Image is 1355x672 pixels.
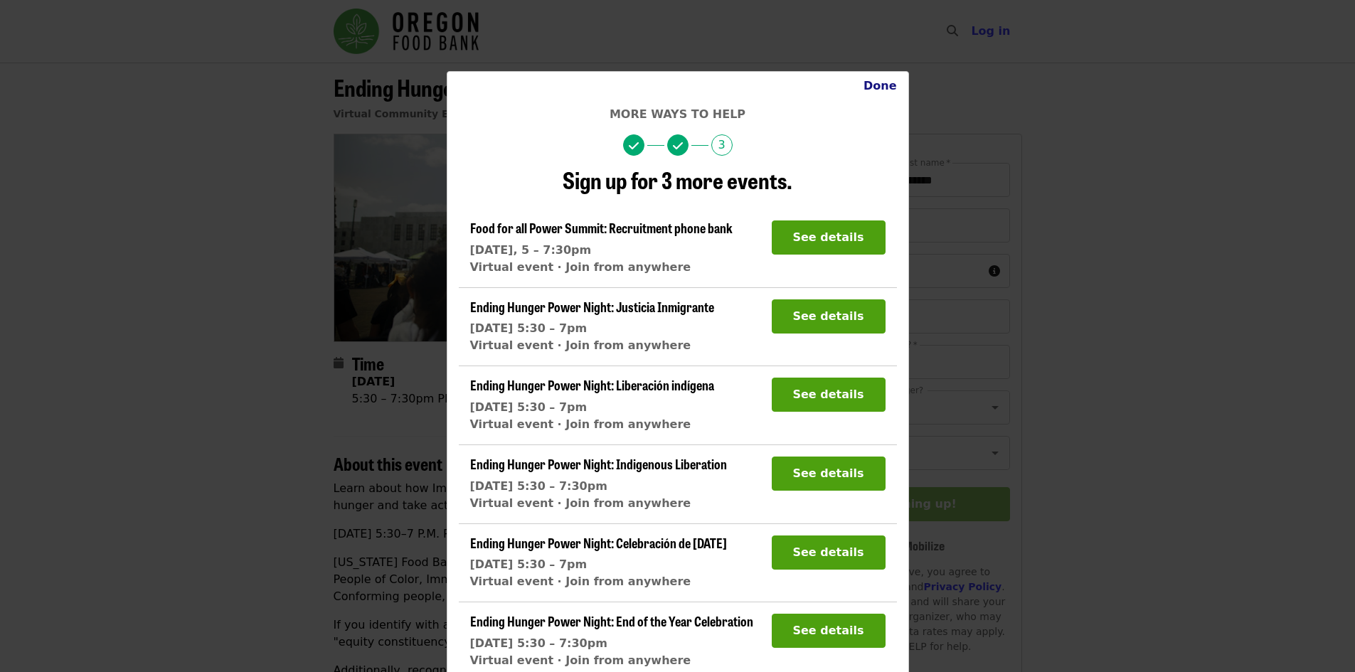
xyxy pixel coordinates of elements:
i: check icon [629,139,639,153]
div: Virtual event · Join from anywhere [470,337,714,354]
a: See details [772,545,886,559]
div: [DATE] 5:30 – 7pm [470,399,714,416]
button: See details [772,457,886,491]
a: See details [772,309,886,323]
button: See details [772,299,886,334]
span: 3 [711,134,733,156]
span: More ways to help [610,107,745,121]
a: Ending Hunger Power Night: Celebración de [DATE][DATE] 5:30 – 7pmVirtual event · Join from anywhere [470,535,727,591]
span: Food for all Power Summit: Recruitment phone bank [470,218,733,237]
span: Ending Hunger Power Night: Justicia Inmigrante [470,297,714,316]
div: Virtual event · Join from anywhere [470,652,753,669]
button: See details [772,535,886,570]
div: [DATE] 5:30 – 7pm [470,556,727,573]
button: Close [852,72,908,100]
a: Ending Hunger Power Night: Justicia Inmigrante[DATE] 5:30 – 7pmVirtual event · Join from anywhere [470,299,714,355]
a: See details [772,230,886,244]
button: See details [772,614,886,648]
span: Sign up for 3 more events. [563,163,792,196]
div: [DATE], 5 – 7:30pm [470,242,733,259]
span: Ending Hunger Power Night: Indigenous Liberation [470,454,727,473]
div: Virtual event · Join from anywhere [470,573,727,590]
div: Virtual event · Join from anywhere [470,416,714,433]
a: See details [772,624,886,637]
a: Food for all Power Summit: Recruitment phone bank[DATE], 5 – 7:30pmVirtual event · Join from anyw... [470,220,733,276]
button: See details [772,220,886,255]
a: Ending Hunger Power Night: Indigenous Liberation[DATE] 5:30 – 7:30pmVirtual event · Join from any... [470,457,727,512]
span: Ending Hunger Power Night: End of the Year Celebration [470,612,753,630]
span: Ending Hunger Power Night: Celebración de [DATE] [470,533,727,552]
a: Ending Hunger Power Night: End of the Year Celebration[DATE] 5:30 – 7:30pmVirtual event · Join fr... [470,614,753,669]
a: See details [772,388,886,401]
div: [DATE] 5:30 – 7:30pm [470,478,727,495]
a: Ending Hunger Power Night: Liberación indígena[DATE] 5:30 – 7pmVirtual event · Join from anywhere [470,378,714,433]
button: See details [772,378,886,412]
div: Virtual event · Join from anywhere [470,495,727,512]
div: [DATE] 5:30 – 7:30pm [470,635,753,652]
span: Ending Hunger Power Night: Liberación indígena [470,375,714,394]
a: See details [772,466,886,480]
div: Virtual event · Join from anywhere [470,259,733,276]
i: check icon [673,139,683,153]
div: [DATE] 5:30 – 7pm [470,320,714,337]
